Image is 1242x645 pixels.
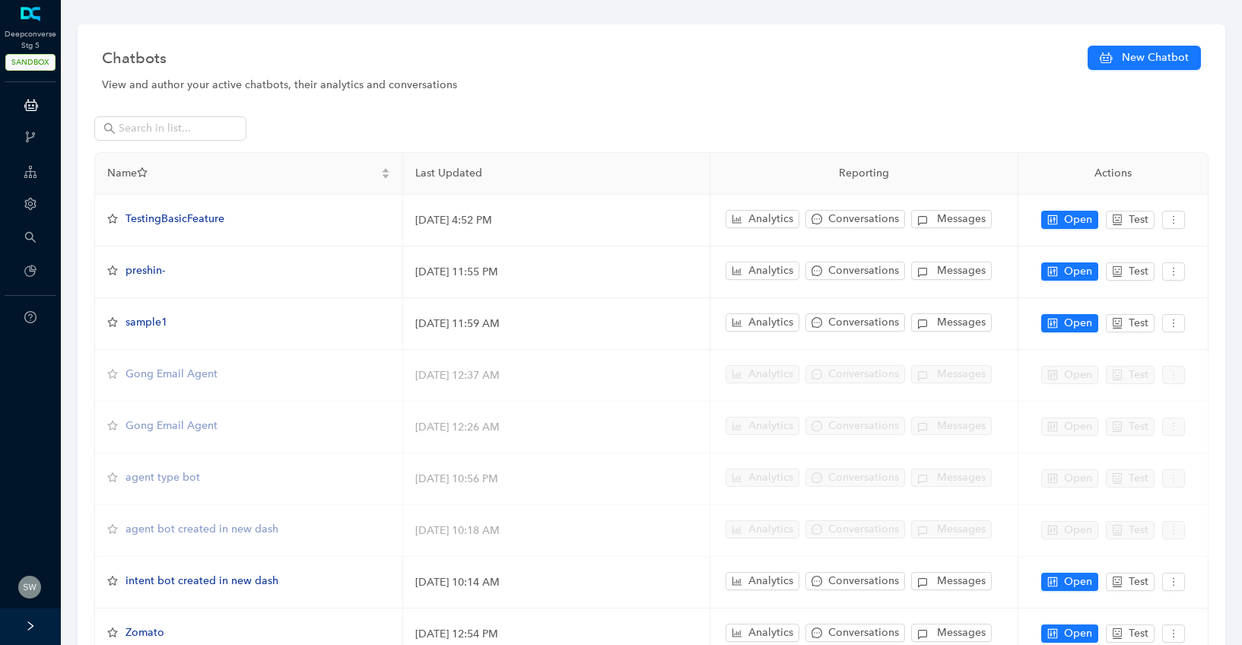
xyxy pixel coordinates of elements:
button: Messages [911,572,992,590]
span: message [812,265,822,276]
span: Zomato [125,626,164,639]
span: Analytics [748,624,793,641]
span: message [812,214,822,224]
span: message [812,317,822,328]
span: Open [1064,263,1092,280]
button: controlOpen [1041,573,1098,591]
span: TestingBasicFeature [125,212,224,225]
span: Messages [937,573,986,589]
span: Test [1129,574,1148,590]
span: more [1168,577,1179,587]
span: star [107,214,118,224]
button: more [1162,573,1185,591]
span: message [812,576,822,586]
button: more [1162,314,1185,332]
span: Analytics [748,573,793,589]
td: [DATE] 10:14 AM [403,557,711,608]
button: robotTest [1106,314,1155,332]
span: more [1168,628,1179,639]
button: messageConversations [805,262,905,280]
span: Conversations [828,262,899,279]
span: question-circle [24,311,37,323]
button: New Chatbot [1088,46,1201,70]
span: robot [1112,577,1123,587]
button: controlOpen [1041,211,1098,229]
span: Name [107,165,378,182]
span: Open [1064,211,1092,228]
span: preshin- [125,264,165,277]
th: Reporting [710,153,1018,195]
div: View and author your active chatbots, their analytics and conversations [102,77,1201,94]
span: bar-chart [732,214,742,224]
button: messageConversations [805,210,905,228]
span: star [107,628,118,638]
td: [DATE] 11:59 AM [403,298,711,350]
span: New Chatbot [1122,49,1189,66]
span: robot [1112,628,1123,639]
span: setting [24,198,37,210]
button: bar-chartAnalytics [726,572,799,590]
button: Messages [911,210,992,228]
span: control [1047,214,1058,225]
button: robotTest [1106,573,1155,591]
span: message [812,628,822,638]
span: control [1047,577,1058,587]
button: controlOpen [1041,624,1098,643]
span: bar-chart [732,628,742,638]
button: messageConversations [805,313,905,332]
span: robot [1112,214,1123,225]
span: pie-chart [24,265,37,277]
button: more [1162,624,1185,643]
span: control [1047,318,1058,329]
span: Conversations [828,573,899,589]
span: more [1168,318,1179,329]
span: Open [1064,574,1092,590]
button: robotTest [1106,262,1155,281]
span: Conversations [828,211,899,227]
span: Messages [937,211,986,227]
span: Chatbots [102,46,167,70]
button: robotTest [1106,624,1155,643]
span: Analytics [748,314,793,331]
span: search [24,231,37,243]
span: bar-chart [732,317,742,328]
span: robot [1112,318,1123,329]
span: Test [1129,625,1148,642]
th: Actions [1018,153,1209,195]
button: Messages [911,313,992,332]
button: Messages [911,624,992,642]
span: robot [1112,266,1123,277]
span: Conversations [828,314,899,331]
button: bar-chartAnalytics [726,262,799,280]
button: robotTest [1106,211,1155,229]
span: bar-chart [732,576,742,586]
td: [DATE] 4:52 PM [403,195,711,246]
span: Analytics [748,211,793,227]
span: Open [1064,625,1092,642]
span: more [1168,266,1179,277]
button: bar-chartAnalytics [726,313,799,332]
span: search [103,122,116,135]
span: star [137,167,148,178]
span: Analytics [748,262,793,279]
button: messageConversations [805,572,905,590]
span: control [1047,628,1058,639]
button: more [1162,262,1185,281]
input: Search in list... [119,120,225,137]
button: controlOpen [1041,314,1098,332]
span: Test [1129,315,1148,332]
span: SANDBOX [5,54,56,71]
td: [DATE] 11:55 PM [403,246,711,298]
button: more [1162,211,1185,229]
span: Messages [937,262,986,279]
span: star [107,265,118,276]
th: Last Updated [403,153,711,195]
span: more [1168,214,1179,225]
span: Open [1064,315,1092,332]
span: Test [1129,211,1148,228]
span: bar-chart [732,265,742,276]
button: controlOpen [1041,262,1098,281]
span: control [1047,266,1058,277]
button: bar-chartAnalytics [726,210,799,228]
button: Messages [911,262,992,280]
